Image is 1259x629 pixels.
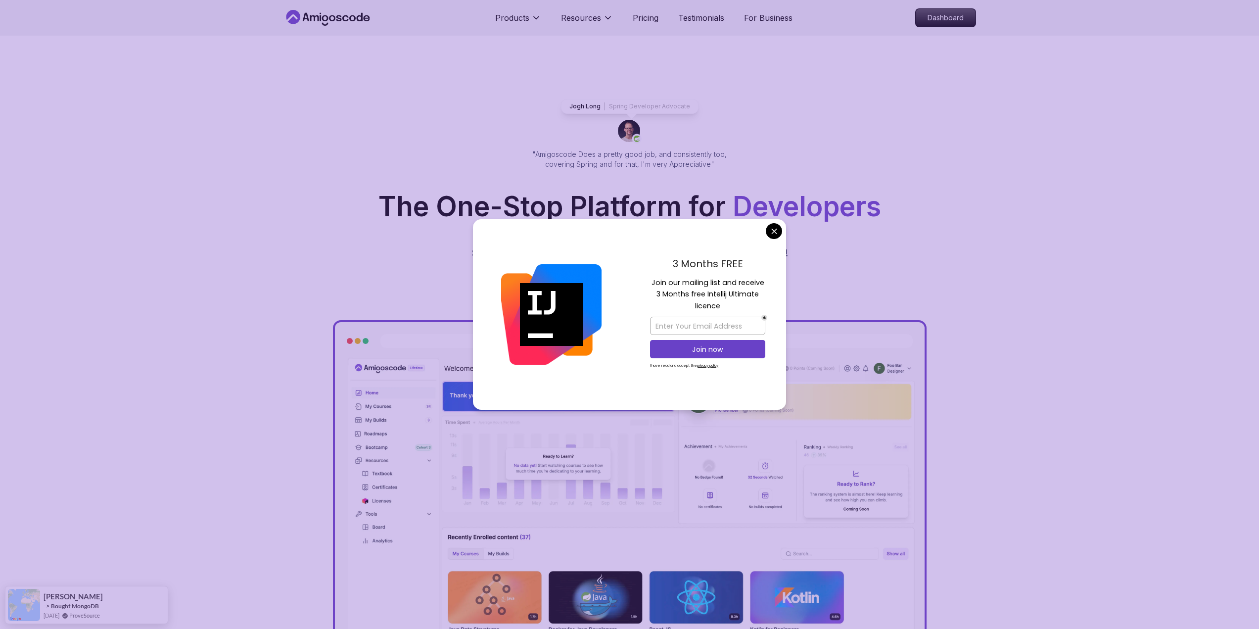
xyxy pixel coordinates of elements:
[44,602,50,610] span: ->
[561,12,613,32] button: Resources
[733,190,881,223] span: Developers
[569,102,601,110] p: Jogh Long
[609,102,690,110] p: Spring Developer Advocate
[464,232,796,260] p: Get unlimited access to coding , , and . Start your journey or level up your career with Amigosco...
[44,611,59,620] span: [DATE]
[495,12,541,32] button: Products
[633,12,658,24] a: Pricing
[915,8,976,27] a: Dashboard
[44,592,100,601] span: [PERSON_NAME]
[8,589,40,621] img: provesource social proof notification image
[495,12,529,24] p: Products
[561,12,601,24] p: Resources
[69,611,100,620] a: ProveSource
[51,602,99,610] a: Bought MongoDB
[744,12,793,24] a: For Business
[519,149,741,169] p: "Amigoscode Does a pretty good job, and consistently too, covering Spring and for that, I'm very ...
[291,193,968,220] h1: The One-Stop Platform for
[678,12,724,24] a: Testimonials
[916,9,976,27] p: Dashboard
[618,120,642,144] img: josh long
